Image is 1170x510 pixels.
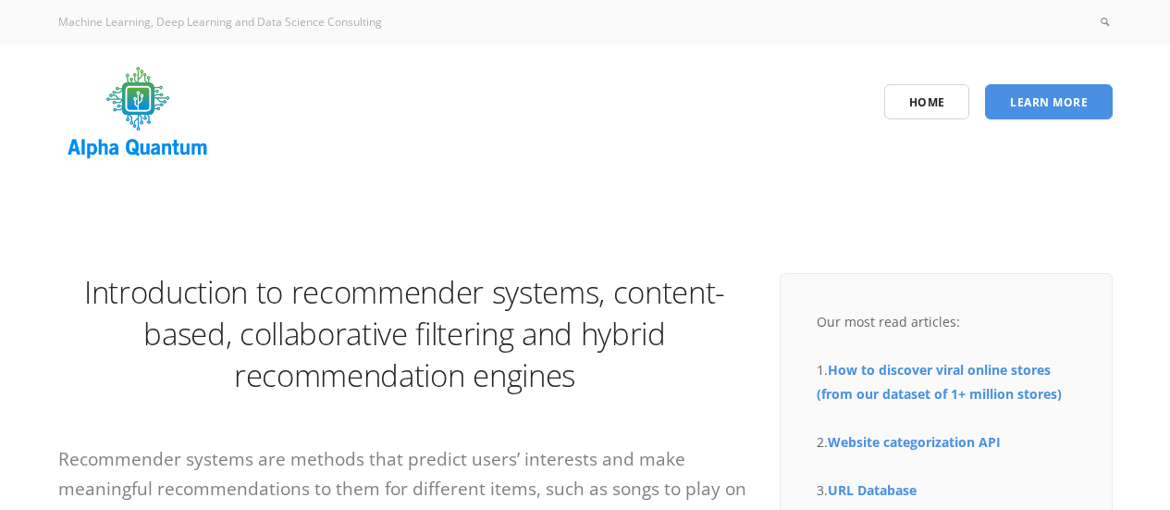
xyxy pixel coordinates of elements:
span: Machine Learning, Deep Learning and Data Science Consulting [58,14,382,30]
h1: Introduction to recommender systems, content-based, collaborative filtering and hybrid recommenda... [58,271,752,396]
a: Home [884,84,970,119]
span: Home [909,94,945,110]
span: Learn More [1010,94,1088,110]
a: Website categorization API [828,433,1001,451]
a: URL Database [828,481,917,499]
a: How to discover viral online stores (from our dataset of 1+ million stores) [817,361,1062,403]
a: Learn More [985,84,1113,119]
img: logo [58,60,218,167]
